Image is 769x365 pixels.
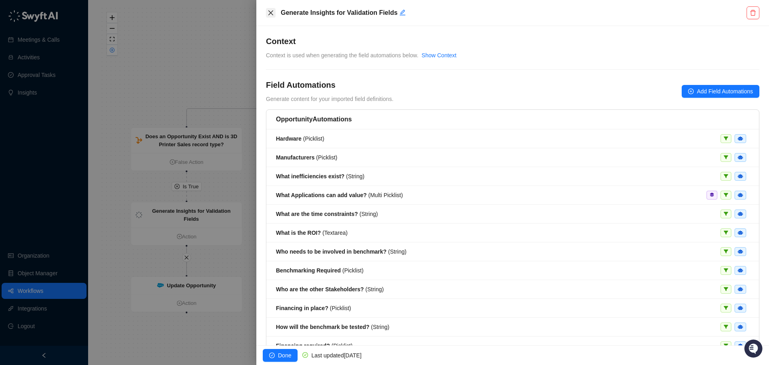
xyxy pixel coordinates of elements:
span: ( String ) [276,173,364,179]
a: 📶Status [33,109,65,123]
img: Swyft AI [8,8,24,24]
div: Start new chat [27,73,131,81]
strong: Financing required? [276,343,330,349]
span: ( String ) [276,286,384,292]
strong: Manufacturers [276,154,314,161]
div: We're offline, we'll be back soon [27,81,105,87]
strong: Who needs to be involved in benchmark? [276,248,387,255]
strong: What are the time constraints? [276,211,358,217]
span: Docs [16,112,30,120]
span: ( Picklist ) [276,343,352,349]
button: Add Field Automations [682,85,759,98]
strong: Hardware [276,135,302,142]
span: ( String ) [276,248,407,255]
span: ( String ) [276,324,389,330]
h5: Generate Insights for Validation Fields [281,8,745,18]
strong: What is the ROI? [276,230,321,236]
p: Welcome 👋 [8,32,146,45]
h5: Opportunity Automations [276,115,749,124]
span: Status [44,112,62,120]
span: ( Picklist ) [276,305,351,311]
span: Generate content for your imported field definitions. [266,96,393,102]
span: Add Field Automations [697,87,753,96]
span: ( Multi Picklist ) [276,192,403,198]
span: Pylon [80,132,97,138]
strong: How will the benchmark be tested? [276,324,369,330]
img: 5124521997842_fc6d7dfcefe973c2e489_88.png [8,73,22,87]
span: ( Picklist ) [276,267,364,274]
a: Show Context [422,52,457,58]
button: Edit [399,8,406,18]
span: delete [750,10,756,16]
strong: Financing in place? [276,305,328,311]
button: Done [263,349,298,362]
iframe: Open customer support [743,339,765,360]
span: ( Picklist ) [276,135,324,142]
a: Powered byPylon [56,131,97,138]
strong: What inefficiencies exist? [276,173,344,179]
div: 📶 [36,113,42,119]
span: Last updated [DATE] [311,352,361,359]
strong: Who are the other Stakeholders? [276,286,364,292]
strong: What Applications can add value? [276,192,367,198]
button: Start new chat [136,75,146,85]
span: plus-circle [688,89,694,94]
span: check-circle [302,352,308,358]
span: Context is used when generating the field automations below. [266,52,419,58]
a: 📚Docs [5,109,33,123]
div: 📚 [8,113,14,119]
h4: Context [266,36,759,47]
span: edit [399,9,406,16]
span: ( Textarea ) [276,230,348,236]
button: Close [266,8,276,18]
span: close [268,10,274,16]
h4: Field Automations [266,79,393,91]
h2: How can we help? [8,45,146,58]
span: check-circle [269,353,275,358]
span: ( String ) [276,211,378,217]
span: Done [278,351,291,360]
strong: Benchmarking Required [276,267,341,274]
span: ( Picklist ) [276,154,337,161]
